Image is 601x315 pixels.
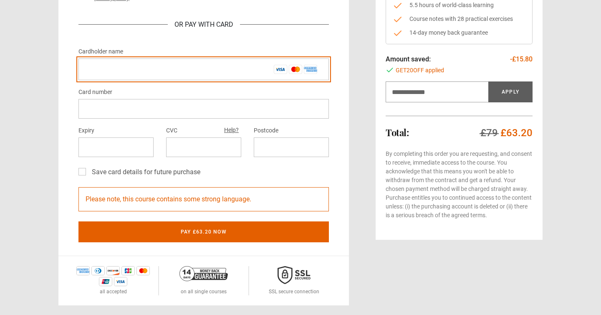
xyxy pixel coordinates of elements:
[510,54,533,64] p: -£15.80
[254,126,278,136] label: Postcode
[85,105,322,113] iframe: Secure card number input frame
[136,266,150,275] img: mastercard
[100,288,127,295] p: all accepted
[168,20,240,30] div: Or Pay With Card
[78,126,94,136] label: Expiry
[396,66,444,75] span: GET20OFF applied
[78,187,329,211] p: Please note, this course contains some strong language.
[393,15,525,23] li: Course notes with 28 practical exercises
[386,127,409,137] h2: Total:
[386,150,533,220] p: By completing this order you are requesting, and consent to receive, immediate access to the cour...
[269,288,319,295] p: SSL secure connection
[114,277,127,286] img: visa
[260,143,322,151] iframe: Secure postal code input frame
[480,127,498,139] span: £79
[179,266,228,281] img: 14-day-money-back-guarantee-42d24aedb5115c0ff13b.png
[386,54,431,64] p: Amount saved:
[181,288,227,295] p: on all single courses
[99,277,112,286] img: unionpay
[173,143,235,151] iframe: Secure CVC input frame
[121,266,135,275] img: jcb
[78,87,112,97] label: Card number
[76,266,90,275] img: amex
[166,126,177,136] label: CVC
[78,47,123,57] label: Cardholder name
[222,125,241,136] button: Help?
[78,221,329,242] button: Pay £63.20 now
[393,1,525,10] li: 5.5 hours of world-class learning
[488,81,533,102] button: Apply
[85,143,147,151] iframe: Secure expiration date input frame
[500,127,533,139] span: £63.20
[393,28,525,37] li: 14-day money back guarantee
[106,266,120,275] img: discover
[91,266,105,275] img: diners
[88,167,200,177] label: Save card details for future purchase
